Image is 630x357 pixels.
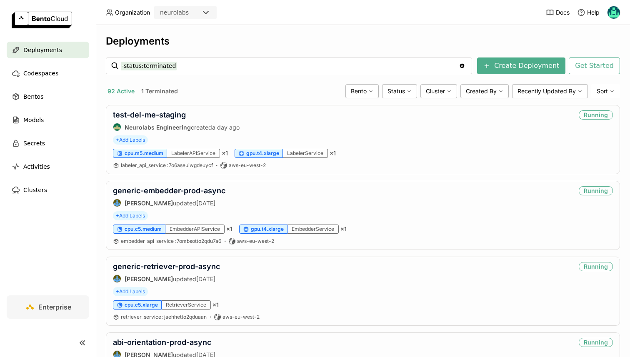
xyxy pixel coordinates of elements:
strong: Neurolabs Engineering [125,124,191,131]
div: Status [382,84,417,98]
a: Models [7,112,89,128]
span: × 1 [212,301,219,309]
span: Sort [597,87,608,95]
span: Recently Updated By [517,87,576,95]
div: updated [113,275,220,283]
strong: [PERSON_NAME] [125,200,173,207]
span: × 1 [222,150,228,157]
a: Bentos [7,88,89,105]
span: labeler_api_service 7o6aseuiwgdeuycf [121,162,213,168]
span: cpu.c5.xlarge [125,302,158,308]
span: [DATE] [196,200,215,207]
img: Flaviu Sămărghițan [113,199,121,207]
div: created [113,123,240,131]
a: Activities [7,158,89,175]
button: 1 Terminated [140,86,180,97]
div: LabelerService [283,149,328,158]
img: Neurolabs Engineering [113,123,121,131]
span: +Add Labels [113,287,148,296]
div: Running [579,262,613,271]
div: Running [579,110,613,120]
a: generic-embedder-prod-async [113,186,225,195]
div: Help [577,8,600,17]
a: Secrets [7,135,89,152]
span: aws-eu-west-2 [229,162,266,169]
a: Deployments [7,42,89,58]
button: Get Started [569,57,620,74]
a: retriever_service:jaehhetto2qduaan [121,314,207,320]
span: Codespaces [23,68,58,78]
a: generic-retriever-prod-async [113,262,220,271]
a: test-del-me-staging [113,110,186,119]
span: : [167,162,168,168]
span: Status [387,87,405,95]
strong: [PERSON_NAME] [125,275,173,282]
span: [DATE] [196,275,215,282]
span: × 1 [340,225,347,233]
span: : [175,238,176,244]
svg: Clear value [459,62,465,69]
span: retriever_service jaehhetto2qduaan [121,314,207,320]
span: Help [587,9,600,16]
a: Enterprise [7,295,89,319]
img: Calin Cojocaru [607,6,620,19]
div: Running [579,338,613,347]
a: Codespaces [7,65,89,82]
span: Organization [115,9,150,16]
div: Recently Updated By [512,84,588,98]
span: cpu.c5.medium [125,226,162,232]
div: RetrieverService [162,300,211,310]
a: Clusters [7,182,89,198]
div: LabelerAPIService [167,149,220,158]
div: EmbedderService [287,225,339,234]
span: aws-eu-west-2 [237,238,274,245]
div: updated [113,199,225,207]
span: +Add Labels [113,211,148,220]
a: embedder_api_service:7ombsotto2qdu7a6 [121,238,221,245]
span: × 1 [330,150,336,157]
img: logo [12,12,72,28]
span: Secrets [23,138,45,148]
span: Docs [556,9,570,16]
span: gpu.t4.xlarge [251,226,284,232]
span: Clusters [23,185,47,195]
span: Enterprise [38,303,71,311]
div: Created By [460,84,509,98]
span: Deployments [23,45,62,55]
input: Search [121,59,459,72]
div: Running [579,186,613,195]
a: Docs [546,8,570,17]
span: +Add Labels [113,135,148,145]
span: Models [23,115,44,125]
button: Create Deployment [477,57,565,74]
span: aws-eu-west-2 [222,314,260,320]
span: Bento [351,87,367,95]
div: Sort [591,84,620,98]
span: Activities [23,162,50,172]
span: Cluster [426,87,445,95]
button: 92 Active [106,86,136,97]
span: × 1 [226,225,232,233]
span: : [162,314,163,320]
span: cpu.m5.medium [125,150,163,157]
div: Bento [345,84,379,98]
div: neurolabs [160,8,189,17]
span: a day ago [212,124,240,131]
img: Flaviu Sămărghițan [113,275,121,282]
a: abi-orientation-prod-async [113,338,211,347]
span: embedder_api_service 7ombsotto2qdu7a6 [121,238,221,244]
span: Created By [466,87,497,95]
div: Cluster [420,84,457,98]
span: Bentos [23,92,43,102]
div: Deployments [106,35,620,47]
div: EmbedderAPIService [165,225,225,234]
span: gpu.t4.xlarge [246,150,279,157]
a: labeler_api_service:7o6aseuiwgdeuycf [121,162,213,169]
